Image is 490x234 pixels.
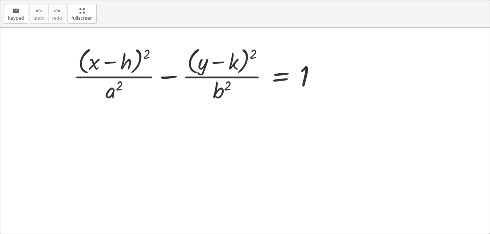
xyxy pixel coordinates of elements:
[4,4,28,24] button: keyboardkeypad
[35,7,42,15] i: undo
[54,7,61,15] i: redo
[34,16,45,21] span: undo
[72,16,93,21] span: fullscreen
[12,7,19,15] i: keyboard
[67,4,97,24] button: fullscreen
[48,4,66,24] button: redoredo
[8,16,24,21] span: keypad
[30,4,49,24] button: undoundo
[52,16,62,21] span: redo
